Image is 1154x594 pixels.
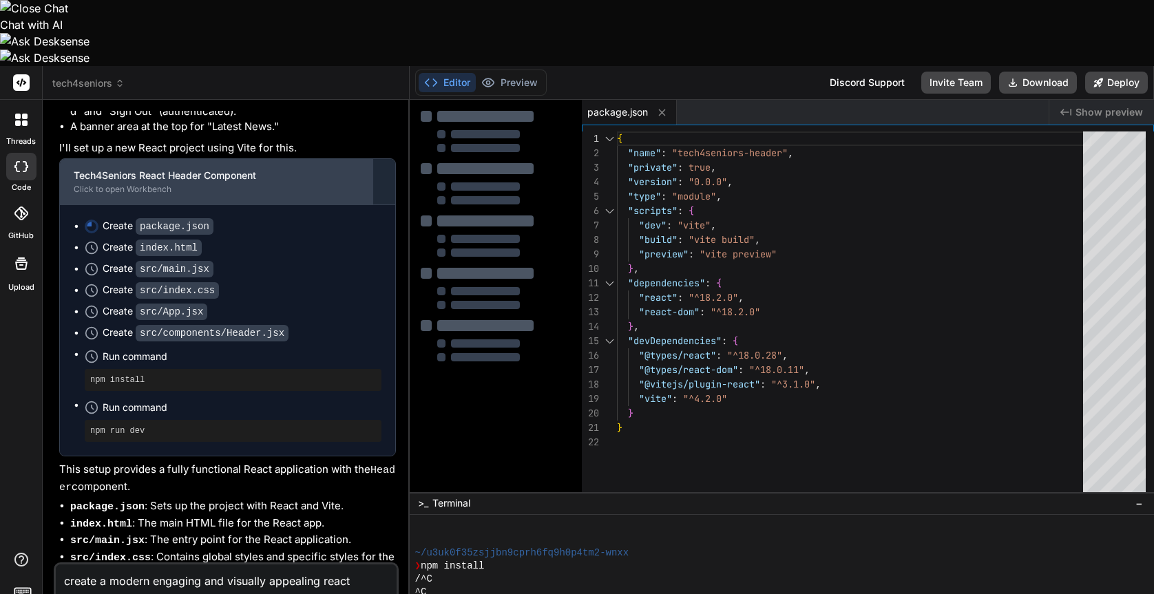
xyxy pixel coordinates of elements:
span: : [678,291,683,304]
span: "dependencies" [628,277,705,289]
span: "vite" [639,392,672,405]
span: "@types/react-dom" [639,363,738,376]
span: : [678,233,683,246]
span: >_ [418,496,428,510]
span: "^18.0.28" [727,349,782,361]
span: tech4seniors [52,76,125,90]
span: true [689,161,711,173]
span: , [755,233,760,246]
div: Create [103,219,213,233]
span: "dev" [639,219,667,231]
div: 5 [582,189,599,204]
span: "0.0.0" [689,176,727,188]
label: Upload [8,282,34,293]
span: , [711,219,716,231]
code: src/App.jsx [136,304,207,320]
span: "type" [628,190,661,202]
div: Create [103,240,202,255]
span: , [815,378,821,390]
span: : [705,277,711,289]
div: 12 [582,290,599,305]
span: "^18.2.0" [689,291,738,304]
div: Click to open Workbench [74,184,359,195]
p: This setup provides a fully functional React application with the component. [59,462,396,496]
div: 8 [582,233,599,247]
button: Invite Team [921,72,991,94]
div: 19 [582,392,599,406]
span: : [700,306,705,318]
div: 2 [582,146,599,160]
span: − [1135,496,1143,510]
div: Discord Support [821,72,913,94]
span: : [722,335,727,347]
code: package.json [70,501,145,513]
span: : [738,363,744,376]
div: 13 [582,305,599,319]
span: "vite" [678,219,711,231]
span: "react-dom" [639,306,700,318]
span: , [804,363,810,376]
div: Tech4Seniors React Header Component [74,169,359,182]
button: Tech4Seniors React Header ComponentClick to open Workbench [60,159,373,204]
pre: npm install [90,374,376,385]
code: package.json [136,218,213,235]
span: { [617,132,622,145]
span: , [633,320,639,332]
span: "version" [628,176,678,188]
code: Header [59,465,395,494]
div: Create [103,304,207,319]
label: code [12,182,31,193]
div: 6 [582,204,599,218]
button: Deploy [1085,72,1148,94]
span: package.json [587,105,648,119]
div: Click to collapse the range. [600,204,618,218]
span: Run command [103,350,381,363]
span: Run command [103,401,381,414]
label: GitHub [8,230,34,242]
span: ❯ [415,560,421,573]
span: "private" [628,161,678,173]
span: "^18.0.11" [749,363,804,376]
div: 10 [582,262,599,276]
div: 11 [582,276,599,290]
span: : [678,204,683,217]
div: 16 [582,348,599,363]
span: "^4.2.0" [683,392,727,405]
span: "devDependencies" [628,335,722,347]
span: { [689,204,694,217]
code: src/index.css [70,552,151,564]
div: 22 [582,435,599,449]
span: "module" [672,190,716,202]
span: : [661,190,667,202]
pre: npm run dev [90,425,376,436]
button: Editor [419,73,476,92]
span: "name" [628,147,661,159]
li: A banner area at the top for "Latest News." [70,119,396,135]
code: src/index.css [136,282,219,299]
label: threads [6,136,36,147]
div: 14 [582,319,599,334]
div: 21 [582,421,599,435]
code: index.html [70,518,132,530]
code: src/main.jsx [136,261,213,277]
code: src/main.jsx [70,535,145,547]
span: ~/u3uk0f35zsjjbn9cprh6fq9h0p4tm2-wnxx [415,547,629,560]
span: : [760,378,766,390]
span: , [711,161,716,173]
span: , [788,147,793,159]
span: "^18.2.0" [711,306,760,318]
span: , [738,291,744,304]
div: 20 [582,406,599,421]
button: Download [999,72,1077,94]
span: , [633,262,639,275]
span: : [716,349,722,361]
span: , [782,349,788,361]
span: "@types/react" [639,349,716,361]
span: { [733,335,738,347]
span: : [678,161,683,173]
span: /^C [415,573,432,586]
button: Preview [476,73,543,92]
span: "vite build" [689,233,755,246]
div: Click to collapse the range. [600,334,618,348]
span: "^3.1.0" [771,378,815,390]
